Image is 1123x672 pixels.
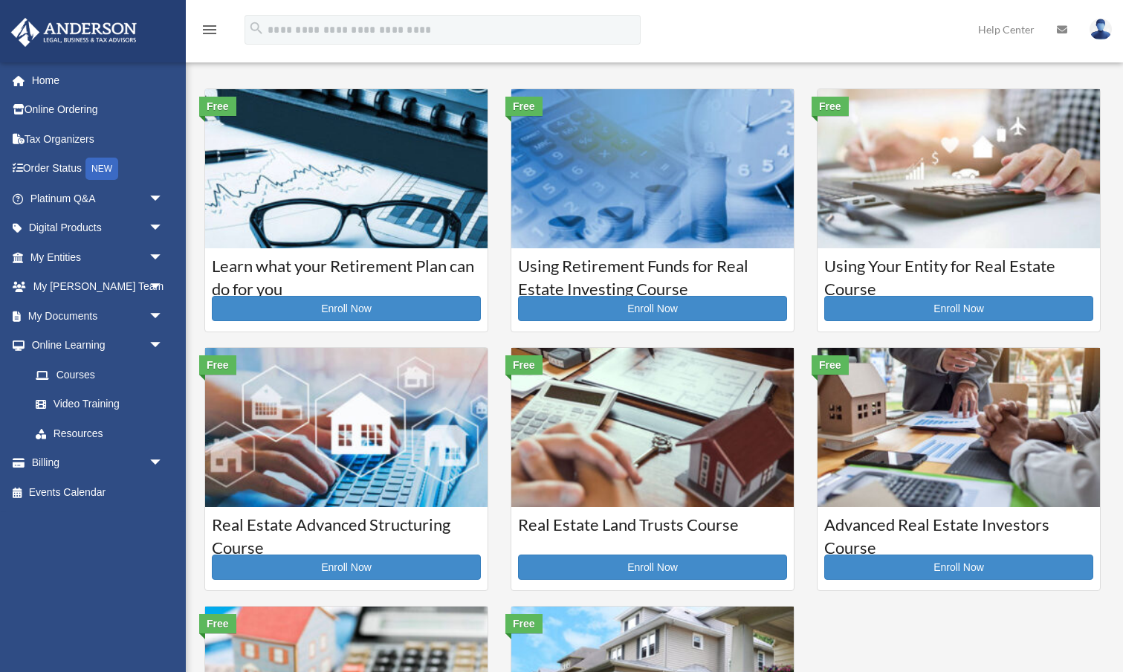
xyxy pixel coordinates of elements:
div: Free [199,614,236,633]
a: Billingarrow_drop_down [10,448,186,478]
a: My [PERSON_NAME] Teamarrow_drop_down [10,272,186,302]
h3: Real Estate Land Trusts Course [518,514,787,551]
span: arrow_drop_down [149,301,178,332]
a: Online Learningarrow_drop_down [10,331,186,361]
i: search [248,20,265,36]
span: arrow_drop_down [149,213,178,244]
div: Free [199,355,236,375]
h3: Advanced Real Estate Investors Course [824,514,1093,551]
span: arrow_drop_down [149,242,178,273]
div: Free [505,614,543,633]
div: Free [812,355,849,375]
div: Free [505,355,543,375]
img: Anderson Advisors Platinum Portal [7,18,141,47]
a: Courses [21,360,178,390]
a: Order StatusNEW [10,154,186,184]
a: My Entitiesarrow_drop_down [10,242,186,272]
a: Enroll Now [824,296,1093,321]
a: Enroll Now [212,555,481,580]
a: Home [10,65,186,95]
a: Enroll Now [212,296,481,321]
h3: Real Estate Advanced Structuring Course [212,514,481,551]
div: Free [199,97,236,116]
a: Enroll Now [518,296,787,321]
span: arrow_drop_down [149,272,178,303]
a: Resources [21,419,186,448]
a: Video Training [21,390,186,419]
div: Free [505,97,543,116]
a: Enroll Now [518,555,787,580]
a: Enroll Now [824,555,1093,580]
div: Free [812,97,849,116]
a: Events Calendar [10,477,186,507]
h3: Learn what your Retirement Plan can do for you [212,255,481,292]
a: My Documentsarrow_drop_down [10,301,186,331]
h3: Using Retirement Funds for Real Estate Investing Course [518,255,787,292]
img: User Pic [1090,19,1112,40]
a: Online Ordering [10,95,186,125]
span: arrow_drop_down [149,448,178,479]
span: arrow_drop_down [149,184,178,214]
a: Platinum Q&Aarrow_drop_down [10,184,186,213]
h3: Using Your Entity for Real Estate Course [824,255,1093,292]
span: arrow_drop_down [149,331,178,361]
a: Digital Productsarrow_drop_down [10,213,186,243]
a: menu [201,26,219,39]
a: Tax Organizers [10,124,186,154]
i: menu [201,21,219,39]
div: NEW [85,158,118,180]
